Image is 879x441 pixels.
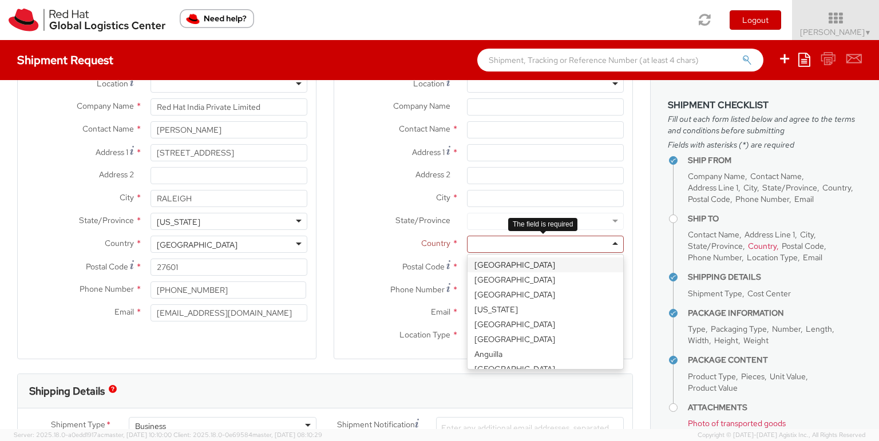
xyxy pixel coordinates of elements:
span: Address 2 [99,169,134,180]
span: Number [772,324,801,334]
h4: Ship From [688,156,862,165]
span: Address Line 1 [745,229,795,240]
span: State/Province [762,182,817,193]
span: Phone Number [735,194,789,204]
span: Shipment Type [51,419,105,432]
img: rh-logistics-00dfa346123c4ec078e1.svg [9,9,165,31]
span: Width [688,335,709,345]
h4: Shipment Request [17,54,113,66]
span: Company Name [688,171,745,181]
span: Email [431,307,450,317]
span: ▼ [865,28,872,37]
span: Length [806,324,832,334]
h4: Package Information [688,309,862,317]
span: Email [794,194,814,204]
span: [PERSON_NAME] [800,27,872,37]
span: master, [DATE] 10:10:00 [104,431,172,439]
span: Company Name [77,101,134,111]
span: State/Province [79,215,134,225]
div: Business [135,420,166,432]
span: Type [688,324,706,334]
span: Location [97,78,128,89]
div: [GEOGRAPHIC_DATA] [468,257,623,272]
span: Photo of transported goods [688,418,786,428]
h3: Shipment Checklist [668,100,862,110]
span: Address Line 1 [688,182,738,193]
h4: Attachments [688,403,862,412]
span: Contact Name [688,229,739,240]
span: Height [714,335,738,345]
span: Country [822,182,851,193]
h4: Ship To [688,214,862,223]
span: Country [105,238,134,248]
div: [US_STATE] [468,302,623,317]
span: Email [803,252,822,263]
div: [GEOGRAPHIC_DATA] [468,332,623,347]
span: Unit Value [770,371,806,382]
div: [GEOGRAPHIC_DATA] [157,239,237,251]
span: Contact Name [750,171,802,181]
span: Phone Number [80,284,134,294]
span: Address 2 [415,169,450,180]
div: [GEOGRAPHIC_DATA] [468,272,623,287]
span: Contact Name [399,124,450,134]
span: Pieces [741,371,765,382]
span: Email [114,307,134,317]
button: Logout [730,10,781,30]
span: Weight [743,335,769,345]
span: Contact Name [82,124,134,134]
input: Shipment, Tracking or Reference Number (at least 4 chars) [477,49,763,71]
div: The field is required [508,218,577,231]
span: City [120,192,134,202]
span: Company Name [393,101,450,111]
span: Postal Code [688,194,730,204]
div: [GEOGRAPHIC_DATA] [468,287,623,302]
span: Copyright © [DATE]-[DATE] Agistix Inc., All Rights Reserved [698,431,865,440]
div: [US_STATE] [157,216,200,228]
span: Packaging Type [711,324,767,334]
div: [GEOGRAPHIC_DATA] [468,317,623,332]
span: Cost Center [747,288,791,299]
h3: Shipping Details [29,386,105,397]
span: Client: 2025.18.0-0e69584 [173,431,322,439]
span: Location [413,78,445,89]
h4: Package Content [688,356,862,364]
span: Shipment Type [688,288,742,299]
span: Fill out each form listed below and agree to the terms and conditions before submitting [668,113,862,136]
button: Need help? [180,9,254,28]
h4: Shipping Details [688,273,862,281]
span: Server: 2025.18.0-a0edd1917ac [14,431,172,439]
span: Location Type [399,329,450,340]
span: City [800,229,814,240]
div: Anguilla [468,347,623,361]
span: Product Value [688,383,738,393]
span: Address 1 [96,147,128,157]
span: Phone Number [390,284,445,295]
span: Product Type [688,371,736,382]
span: Phone Number [688,252,742,263]
span: Postal Code [86,261,128,272]
span: Fields with asterisks (*) are required [668,139,862,150]
span: Location Type [747,252,798,263]
span: State/Province [688,241,743,251]
span: Postal Code [402,261,445,272]
span: Address 1 [412,147,445,157]
div: [GEOGRAPHIC_DATA] [468,361,623,376]
span: Country [421,238,450,248]
span: Country [748,241,777,251]
span: City [743,182,757,193]
span: master, [DATE] 08:10:29 [252,431,322,439]
span: Shipment Notification [337,419,415,431]
span: Postal Code [782,241,824,251]
span: City [436,192,450,202]
span: State/Province [395,215,450,225]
